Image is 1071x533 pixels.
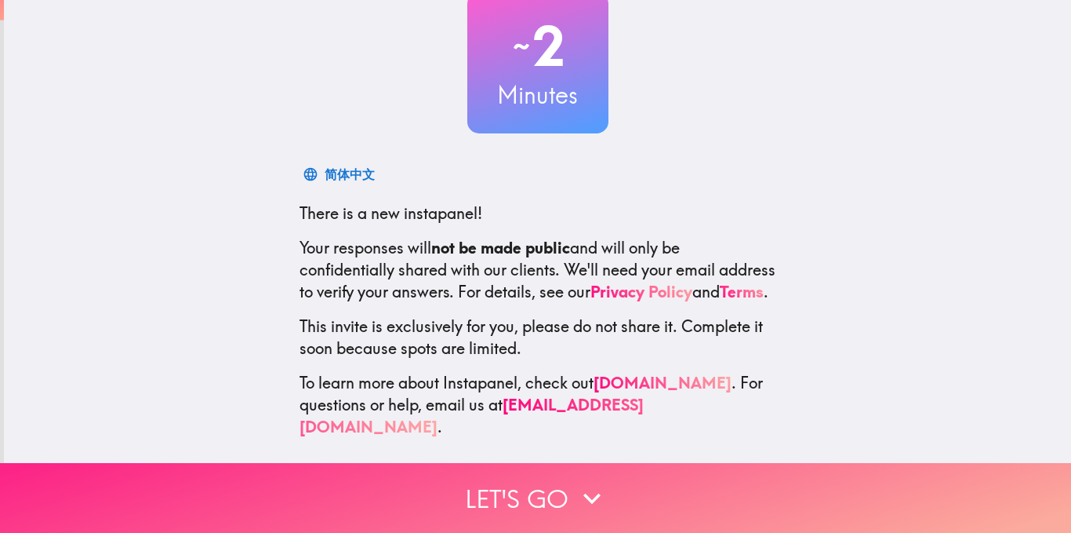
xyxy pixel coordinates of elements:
div: 简体中文 [325,163,375,185]
a: Privacy Policy [590,282,692,301]
a: [DOMAIN_NAME] [594,373,732,392]
b: not be made public [431,238,570,257]
h3: Minutes [467,78,608,111]
p: To learn more about Instapanel, check out . For questions or help, email us at . [300,372,776,438]
h2: 2 [467,14,608,78]
p: This invite is exclusively for you, please do not share it. Complete it soon because spots are li... [300,316,776,360]
button: 简体中文 [300,159,381,190]
a: Terms [720,282,764,301]
a: [EMAIL_ADDRESS][DOMAIN_NAME] [300,395,644,436]
span: There is a new instapanel! [300,203,482,223]
span: ~ [510,23,532,70]
p: Your responses will and will only be confidentially shared with our clients. We'll need your emai... [300,237,776,303]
